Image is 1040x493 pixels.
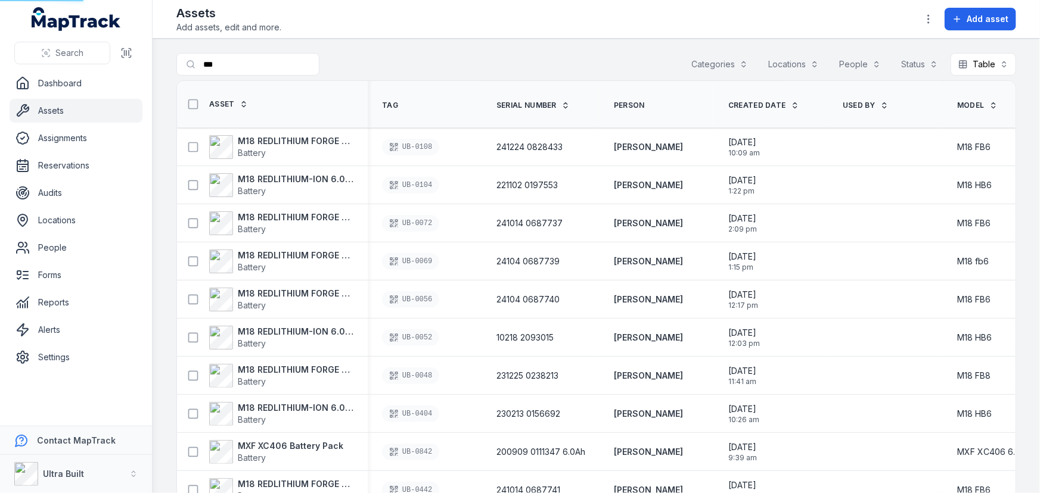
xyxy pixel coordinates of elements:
a: People [10,236,142,260]
span: M18 HB6 [957,332,992,344]
a: [PERSON_NAME] [614,446,683,458]
span: M18 FB6 [957,217,991,229]
span: 9:39 am [728,453,757,463]
span: M18 FB6 [957,141,991,153]
a: Reports [10,291,142,314]
span: Battery [238,414,266,425]
span: USED BY [843,101,876,110]
span: 10218 2093015 [496,332,554,344]
div: UB-0056 [382,291,439,308]
a: Model [957,101,998,110]
span: 2:09 pm [728,224,757,234]
a: [PERSON_NAME] [614,179,683,191]
a: M18 REDLITHIUM FORGE 6.0 Ah batteryBattery [209,288,353,311]
span: MXF XC406 6.0Ah [957,446,1030,458]
a: Settings [10,345,142,369]
span: 221102 0197553 [496,179,558,191]
button: Table [951,53,1016,76]
strong: Ultra Built [43,469,84,479]
span: 12:03 pm [728,339,760,348]
div: UB-0104 [382,177,439,194]
span: 1:15 pm [728,263,756,272]
span: Person [614,101,645,110]
a: [PERSON_NAME] [614,332,683,344]
a: Dashboard [10,71,142,95]
a: Assets [10,99,142,123]
button: Search [14,42,110,64]
a: M18 REDLITHIUM-ION 6.0 Ah batteryBattery [209,173,353,197]
strong: M18 REDLITHIUM FORGE 6.0 Ah battery [238,364,353,376]
span: M18 fb6 [957,255,989,267]
span: Battery [238,186,266,196]
span: M18 HB6 [957,179,992,191]
a: Audits [10,181,142,205]
span: Battery [238,376,266,386]
strong: [PERSON_NAME] [614,255,683,267]
div: UB-0404 [382,405,439,422]
span: Battery [238,262,266,272]
div: UB-0048 [382,367,439,384]
a: M18 REDLITHIUM FORGE 6.0 Ah batteryBattery [209,364,353,388]
div: UB-0842 [382,444,439,460]
span: 1:22 pm [728,186,756,196]
button: Status [893,53,946,76]
span: Serial Number [496,101,557,110]
a: Locations [10,208,142,232]
strong: M18 REDLITHIUM-ION 6.0 Ah battery [238,326,353,338]
button: Add asset [945,8,1016,30]
strong: [PERSON_NAME] [614,217,683,229]
span: [DATE] [728,365,756,377]
span: 12:17 pm [728,301,758,310]
span: [DATE] [728,479,756,491]
time: 31/07/2025, 11:41:04 am [728,365,756,386]
span: 24104 0687740 [496,294,560,305]
a: MXF XC406 Battery PackBattery [209,440,343,464]
a: [PERSON_NAME] [614,408,683,420]
strong: [PERSON_NAME] [614,141,683,153]
button: Locations [760,53,827,76]
div: UB-0052 [382,329,439,346]
span: 10:26 am [728,415,759,425]
a: [PERSON_NAME] [614,294,683,305]
span: Search [55,47,83,59]
strong: M18 REDLITHIUM-ION 6.0 Ah battery [238,173,353,185]
span: [DATE] [728,289,758,301]
span: Battery [238,300,266,310]
span: [DATE] [728,213,757,224]
span: 241014 0687737 [496,217,563,229]
div: UB-0069 [382,253,439,270]
span: Battery [238,338,266,348]
span: M18 HB6 [957,408,992,420]
span: Add asset [967,13,1008,25]
time: 11/08/2025, 1:22:52 pm [728,174,756,196]
time: 31/07/2025, 12:17:35 pm [728,289,758,310]
time: 31/07/2025, 12:03:00 pm [728,327,760,348]
a: M18 REDLITHIUM-ION 6.0 Ah batteryBattery [209,402,353,426]
a: Forms [10,263,142,287]
div: UB-0108 [382,139,439,155]
a: MapTrack [32,7,121,31]
a: Assignments [10,126,142,150]
strong: M18 REDLITHIUM FORGE 6.0 Ah battery [238,211,353,223]
span: 231225 0238213 [496,370,558,382]
span: [DATE] [728,174,756,186]
a: M18 REDLITHIUM FORGE 6.0 Ah batteryBattery [209,249,353,273]
strong: M18 REDLITHIUM FORGE 6.0 Ah battery [238,478,353,490]
span: M18 FB8 [957,370,991,382]
a: [PERSON_NAME] [614,370,683,382]
span: 230213 0156692 [496,408,560,420]
h2: Assets [176,5,281,21]
button: Categories [684,53,756,76]
a: Alerts [10,318,142,342]
a: Created Date [728,101,799,110]
span: Add assets, edit and more. [176,21,281,33]
span: 11:41 am [728,377,756,386]
time: 31/07/2025, 1:15:13 pm [728,251,756,272]
time: 24/07/2025, 10:26:50 am [728,403,759,425]
span: 200909 0111347 6.0Ah [496,446,585,458]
